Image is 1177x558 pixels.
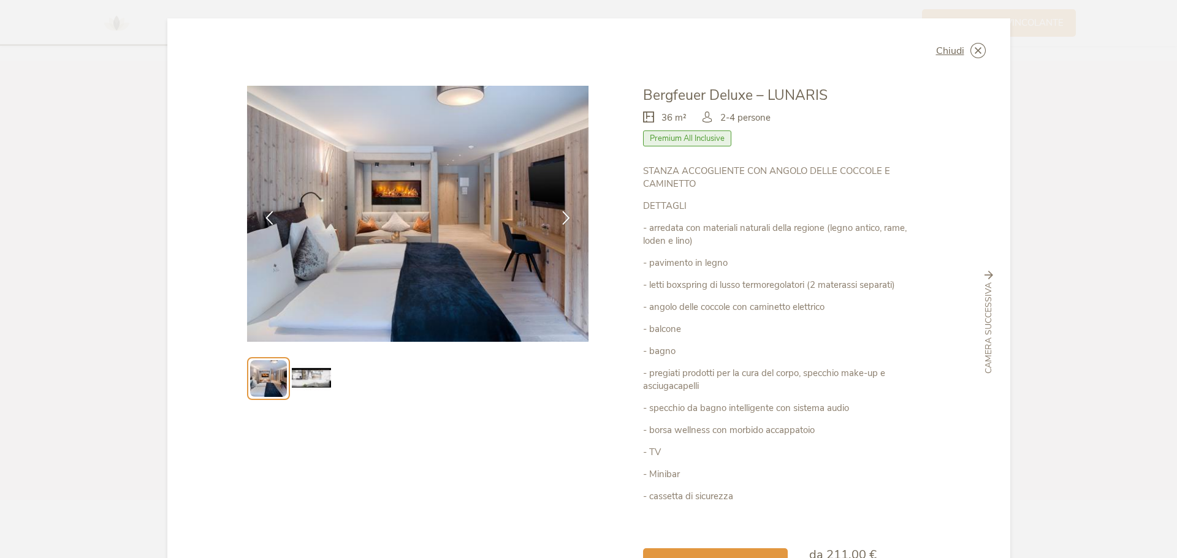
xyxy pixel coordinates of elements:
p: - arredata con materiali naturali della regione (legno antico, rame, loden e lino) [643,222,930,247]
img: Preview [250,360,287,397]
p: - specchio da bagno intelligente con sistema audio [643,402,930,415]
span: Premium All Inclusive [643,130,731,146]
p: - pregiati prodotti per la cura del corpo, specchio make-up e asciugacapelli [643,367,930,393]
img: Preview [292,359,331,398]
p: STANZA ACCOGLIENTE CON ANGOLO DELLE COCCOLE E CAMINETTO [643,165,930,190]
img: Bergfeuer Deluxe – LUNARIS [247,86,589,342]
p: - TV [643,446,930,459]
span: 36 m² [661,111,687,124]
p: - balcone [643,323,930,336]
p: - pavimento in legno [643,257,930,270]
p: DETTAGLI [643,200,930,213]
p: - letti boxspring di lusso termoregolatori (2 materassi separati) [643,279,930,292]
span: 2-4 persone [720,111,771,124]
p: - bagno [643,345,930,358]
span: Camera successiva [983,282,995,374]
span: Bergfeuer Deluxe – LUNARIS [643,86,828,105]
p: - angolo delle coccole con caminetto elettrico [643,301,930,314]
p: - Minibar [643,468,930,481]
p: - borsa wellness con morbido accappatoio [643,424,930,437]
p: - cassetta di sicurezza [643,490,930,503]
